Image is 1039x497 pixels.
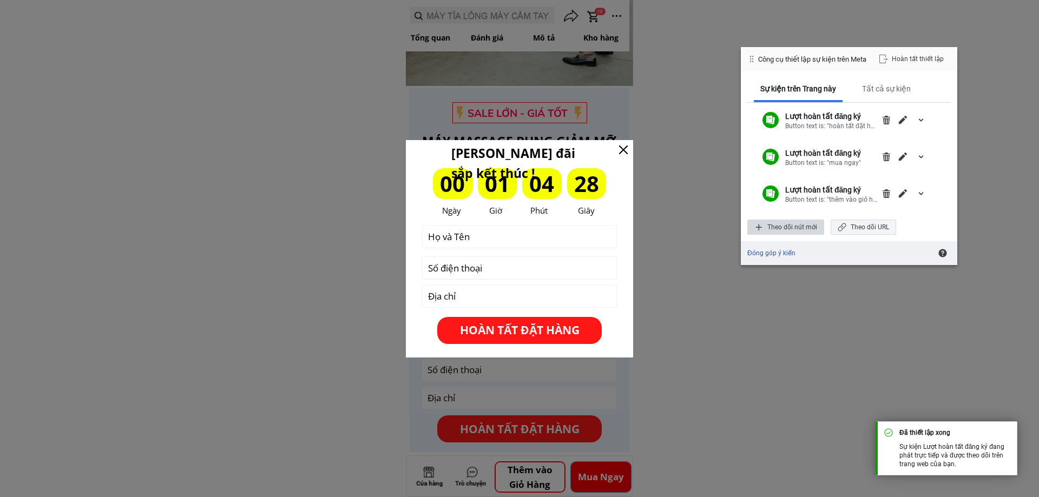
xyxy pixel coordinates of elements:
[831,220,896,235] div: Theo dõi URL
[899,428,950,437] div: Đã thiết lập xong
[785,195,878,204] div: Button text is: "thêm vào giỏ hàng"
[785,185,878,195] div: Lượt hoàn tất đăng ký
[754,77,843,102] div: Sự kiện trên Trang này
[913,186,929,201] div: mở rộng/thu gọn chi tiết
[878,186,895,201] div: Xóa
[785,111,878,121] div: Lượt hoàn tất đăng ký
[425,226,614,248] input: Họ và Tên
[425,257,614,279] input: Số điện thoại
[785,121,878,131] div: Button text is: "hoàn tất đặt hàng"
[899,442,1010,468] div: Sự kiện Lượt hoàn tất đăng ký đang phát trực tiếp và được theo dõi trên trang web của bạn.
[785,158,878,168] div: Button text is: "mua ngay"
[437,316,602,343] p: HOÀN TẤT ĐẶT HÀNG
[747,249,795,257] a: Đóng góp ý kiến
[760,84,836,94] div: Sự kiện trên Trang này
[451,143,588,183] h3: [PERSON_NAME] đãi sắp kết thúc !
[913,112,929,128] div: mở rộng/thu gọn chi tiết
[530,204,551,217] div: Phút
[856,77,917,102] div: Tất cả sự kiện
[913,149,929,164] div: mở rộng/thu gọn chi tiết
[578,204,599,217] div: Giây
[872,51,951,67] div: Hoàn tất thiết lập
[935,246,951,261] div: Tìm hiểu về Công cụ thiết lập sự kiện
[425,286,614,307] input: Địa chỉ
[442,204,463,217] div: Ngày
[895,149,911,164] div: Chỉnh sửa
[862,84,911,94] div: Tất cả sự kiện
[878,112,895,128] div: Xóa
[758,55,866,64] div: Công cụ thiết lập sự kiện trên Meta
[785,148,878,158] div: Lượt hoàn tất đăng ký
[895,186,911,201] div: Chỉnh sửa
[895,112,911,128] div: Chỉnh sửa
[878,149,895,164] div: Xóa
[747,220,824,235] div: Theo dõi nút mới
[489,204,510,217] div: Giờ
